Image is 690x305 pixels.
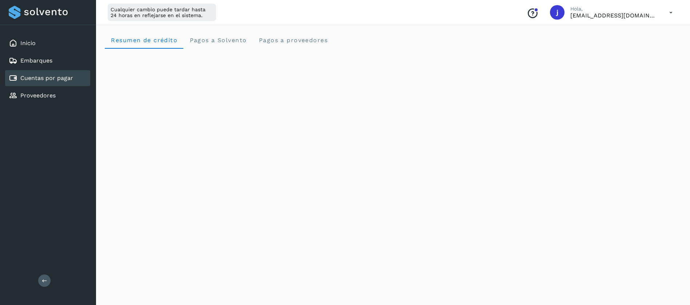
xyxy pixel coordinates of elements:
[5,88,90,104] div: Proveedores
[258,37,328,44] span: Pagos a proveedores
[20,92,56,99] a: Proveedores
[20,40,36,47] a: Inicio
[20,75,73,81] a: Cuentas por pagar
[5,70,90,86] div: Cuentas por pagar
[5,53,90,69] div: Embarques
[570,12,658,19] p: joseluis@enviopack.com
[108,4,216,21] div: Cualquier cambio puede tardar hasta 24 horas en reflejarse en el sistema.
[570,6,658,12] p: Hola,
[20,57,52,64] a: Embarques
[111,37,178,44] span: Resumen de crédito
[5,35,90,51] div: Inicio
[189,37,247,44] span: Pagos a Solvento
